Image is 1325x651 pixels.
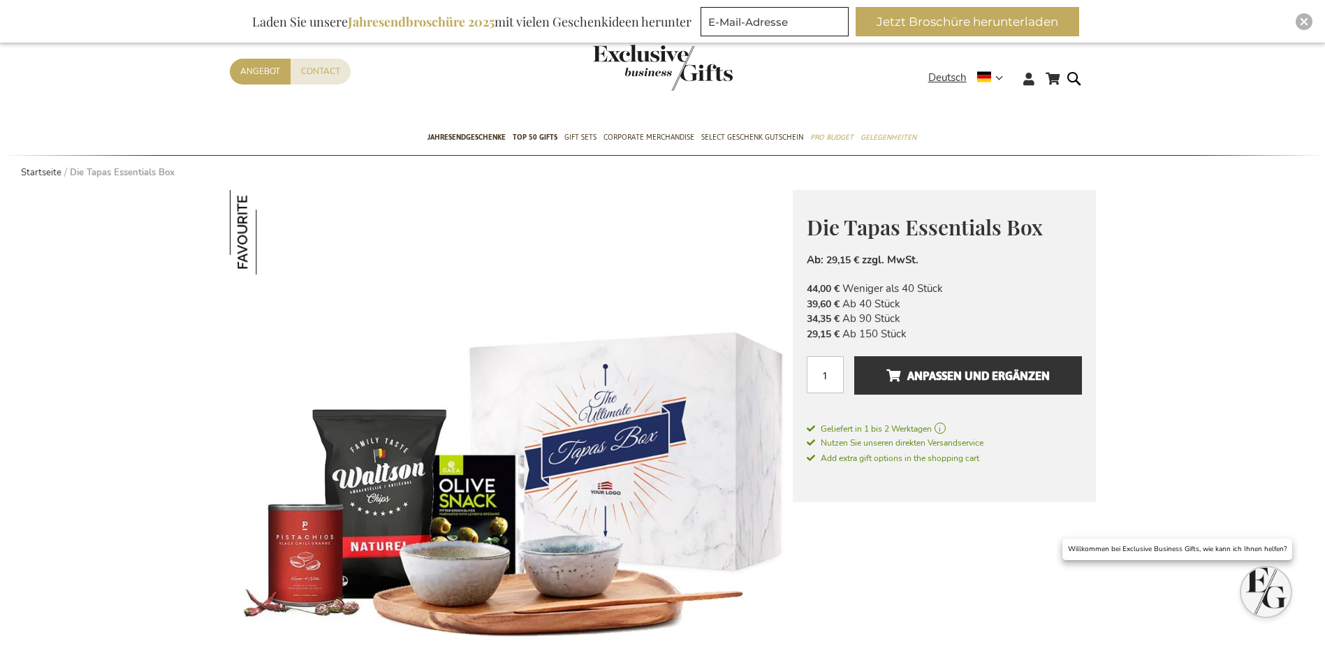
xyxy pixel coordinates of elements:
[246,7,698,36] div: Laden Sie unsere mit vielen Geschenkideen herunter
[807,327,1082,342] li: Ab 150 Stück
[886,365,1050,387] span: Anpassen und ergänzen
[1300,17,1308,26] img: Close
[807,298,840,311] span: 39,60 €
[1296,13,1312,30] div: Close
[70,166,175,179] strong: Die Tapas Essentials Box
[701,130,803,145] span: Select Geschenk Gutschein
[348,13,495,30] b: Jahresendbroschüre 2025
[701,7,853,41] form: marketing offers and promotions
[807,213,1043,241] span: Die Tapas Essentials Box
[856,7,1079,36] button: Jetzt Broschüre herunterladen
[807,312,1082,326] li: Ab 90 Stück
[593,45,663,91] a: store logo
[807,281,1082,296] li: Weniger als 40 Stück
[564,130,596,145] span: Gift Sets
[807,297,1082,312] li: Ab 40 Stück
[593,45,733,91] img: Exclusive Business gifts logo
[810,130,854,145] span: Pro Budget
[807,451,1082,465] a: Add extra gift options in the shopping cart
[854,356,1081,395] button: Anpassen und ergänzen
[701,7,849,36] input: E-Mail-Adresse
[807,423,1082,435] a: Geliefert in 1 bis 2 Werktagen
[807,437,983,448] span: Nutzen Sie unseren direkten Versandservice
[807,356,844,393] input: Menge
[807,453,979,464] span: Add extra gift options in the shopping cart
[291,59,351,85] a: Contact
[807,328,840,341] span: 29,15 €
[513,130,557,145] span: TOP 50 Gifts
[862,253,918,267] span: zzgl. MwSt.
[807,253,823,267] span: Ab:
[807,282,840,295] span: 44,00 €
[807,435,1082,450] a: Nutzen Sie unseren direkten Versandservice
[230,59,291,85] a: Angebot
[21,166,61,179] a: Startseite
[861,130,916,145] span: Gelegenheiten
[928,70,1012,86] div: Deutsch
[928,70,967,86] span: Deutsch
[230,190,314,275] img: Die Tapas Essentials Box
[427,130,506,145] span: Jahresendgeschenke
[603,130,694,145] span: Corporate Merchandise
[826,254,859,267] span: 29,15 €
[807,312,840,325] span: 34,35 €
